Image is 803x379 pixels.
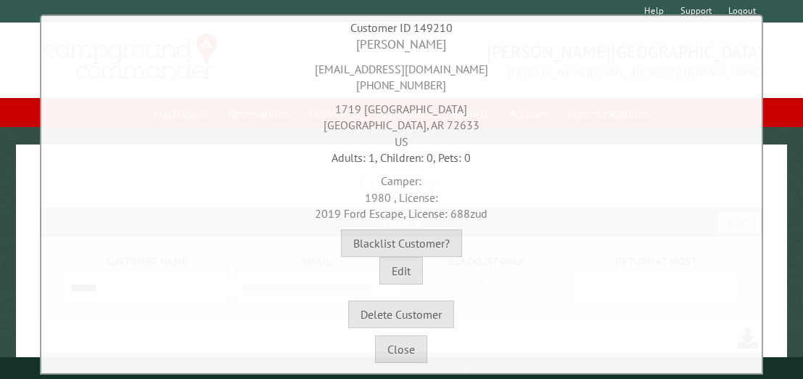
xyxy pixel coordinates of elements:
div: 1719 [GEOGRAPHIC_DATA] [GEOGRAPHIC_DATA], AR 72633 US [45,94,757,150]
div: Adults: 1, Children: 0, Pets: 0 [45,150,757,166]
div: Customer ID 149210 [45,20,757,36]
div: [EMAIL_ADDRESS][DOMAIN_NAME] [PHONE_NUMBER] [45,54,757,94]
div: Camper: [45,166,757,221]
button: Close [375,335,427,363]
span: 1980 , License: [365,190,438,205]
button: Delete Customer [348,301,454,328]
button: Blacklist Customer? [341,229,462,257]
button: Edit [379,257,423,285]
div: [PERSON_NAME] [45,36,757,54]
span: 2019 Ford Escape, License: 688zud [315,206,487,221]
